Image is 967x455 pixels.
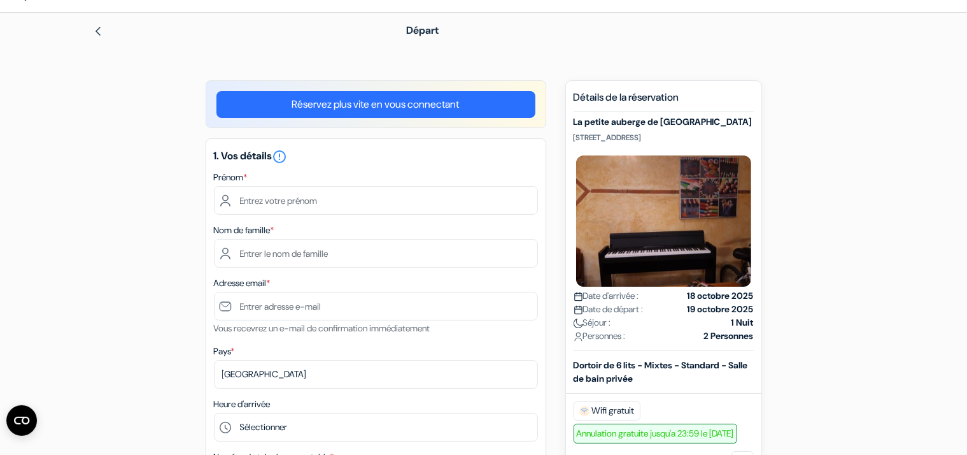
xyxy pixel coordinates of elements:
[574,424,737,444] span: Annulation gratuite jusqu'a 23:59 le [DATE]
[574,292,583,301] img: calendar.svg
[574,329,626,343] span: Personnes :
[93,26,103,36] img: left_arrow.svg
[406,24,439,37] span: Départ
[688,289,754,303] strong: 18 octobre 2025
[272,149,288,164] i: error_outline
[574,117,754,127] h5: La petite auberge de [GEOGRAPHIC_DATA]
[704,329,754,343] strong: 2 Personnes
[272,149,288,162] a: error_outline
[214,322,430,334] small: Vous recevrez un e-mail de confirmation immédiatement
[574,401,640,421] span: Wifi gratuit
[574,133,754,143] p: [STREET_ADDRESS]
[214,345,235,358] label: Pays
[214,239,538,268] input: Entrer le nom de famille
[731,316,754,329] strong: 1 Nuit
[579,406,589,416] img: free_wifi.svg
[574,289,639,303] span: Date d'arrivée :
[216,91,535,118] a: Réservez plus vite en vous connectant
[574,91,754,112] h5: Détails de la réservation
[6,405,37,436] button: Ouvrir le widget CMP
[574,359,748,384] b: Dortoir de 6 lits - Mixtes - Standard - Salle de bain privée
[214,398,271,411] label: Heure d'arrivée
[688,303,754,316] strong: 19 octobre 2025
[214,149,538,164] h5: 1. Vos détails
[214,224,274,237] label: Nom de famille
[574,305,583,315] img: calendar.svg
[214,277,271,290] label: Adresse email
[574,303,644,316] span: Date de départ :
[574,332,583,342] img: user_icon.svg
[214,186,538,215] input: Entrez votre prénom
[214,292,538,321] input: Entrer adresse e-mail
[574,316,611,329] span: Séjour :
[574,319,583,328] img: moon.svg
[214,171,248,184] label: Prénom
